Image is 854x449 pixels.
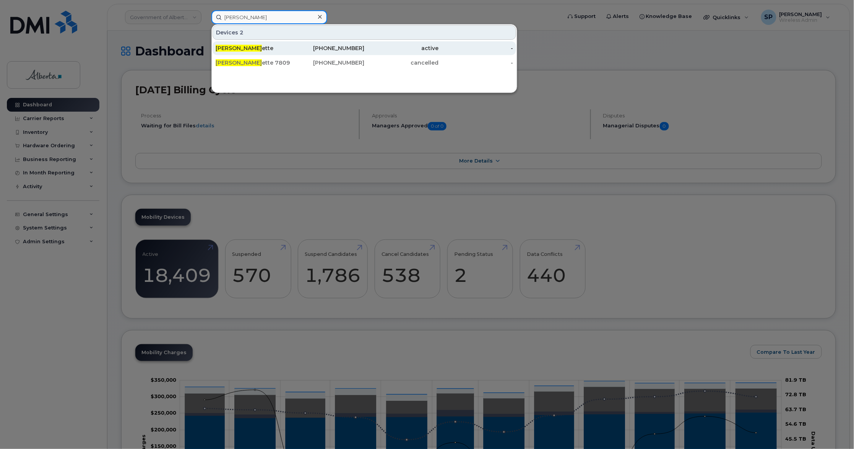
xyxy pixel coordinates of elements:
[213,56,516,70] a: [PERSON_NAME]ette 7809192439[PHONE_NUMBER]cancelled-
[213,41,516,55] a: [PERSON_NAME]ette[PHONE_NUMBER]active-
[240,29,244,36] span: 2
[216,45,262,52] span: [PERSON_NAME]
[439,59,513,67] div: -
[439,44,513,52] div: -
[290,44,365,52] div: [PHONE_NUMBER]
[364,59,439,67] div: cancelled
[216,59,290,67] div: ette 7809192439
[216,59,262,66] span: [PERSON_NAME]
[216,44,290,52] div: ette
[290,59,365,67] div: [PHONE_NUMBER]
[364,44,439,52] div: active
[213,25,516,40] div: Devices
